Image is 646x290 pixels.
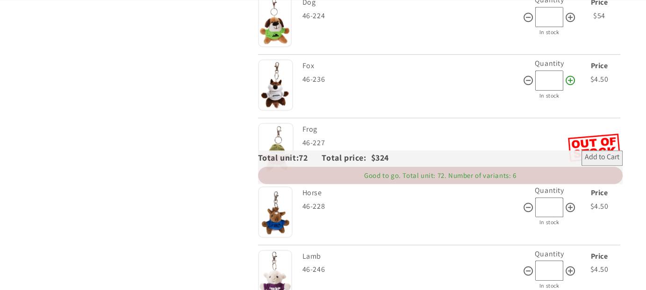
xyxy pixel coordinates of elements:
[523,217,576,227] div: In stock
[258,123,294,174] img: Frog
[590,201,608,211] span: $4.50
[302,136,568,150] div: 46-227
[302,59,520,73] div: Fox
[535,249,564,259] label: Quantity
[590,74,608,84] span: $4.50
[302,250,520,263] div: Lamb
[590,264,608,274] span: $4.50
[258,59,293,111] img: Fox
[535,58,564,68] label: Quantity
[581,150,623,165] button: Add to Cart
[302,200,523,213] div: 46-228
[578,186,620,200] div: Price
[364,171,516,180] span: Good to go. Total unit: 72. Number of variants: 6
[585,152,619,163] span: Add to Cart
[302,123,566,136] div: Frog
[523,91,576,101] div: In stock
[523,27,576,37] div: In stock
[578,59,620,73] div: Price
[578,250,620,263] div: Price
[258,186,293,238] img: Horse
[371,152,389,163] span: $324
[302,263,523,276] div: 46-246
[258,150,371,165] div: Total unit: Total price:
[299,152,322,163] span: 72
[535,185,564,195] label: Quantity
[593,11,605,21] span: $54
[302,186,520,200] div: Horse
[302,9,523,23] div: 46-224
[568,134,620,162] img: Out of Stock Frog
[302,73,523,86] div: 46-236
